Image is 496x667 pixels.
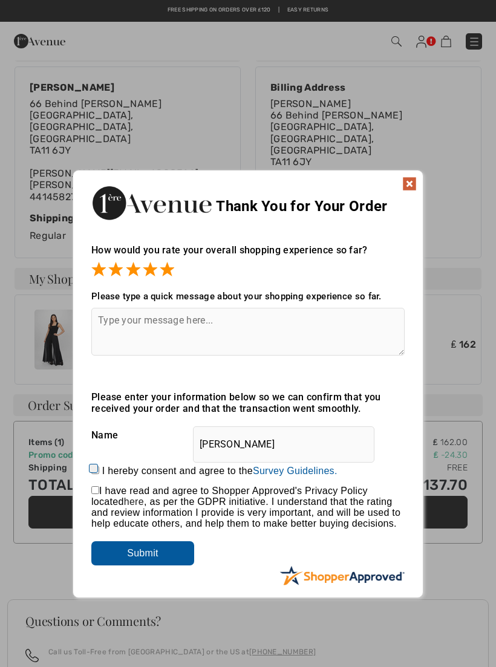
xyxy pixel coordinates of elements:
span: I have read and agree to Shopper Approved's Privacy Policy located , as per the GDPR initiative. ... [91,486,400,529]
div: Name [91,420,405,451]
label: I hereby consent and agree to the [102,466,338,477]
a: Survey Guidelines. [253,466,338,476]
img: x [402,177,417,191]
img: Thank You for Your Order [91,183,212,223]
span: Thank You for Your Order [216,198,387,215]
a: here [124,496,144,507]
div: How would you rate your overall shopping experience so far? [91,232,405,279]
input: Submit [91,541,194,565]
div: Please enter your information below so we can confirm that you received your order and that the t... [91,391,405,414]
div: Please type a quick message about your shopping experience so far. [91,291,405,302]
